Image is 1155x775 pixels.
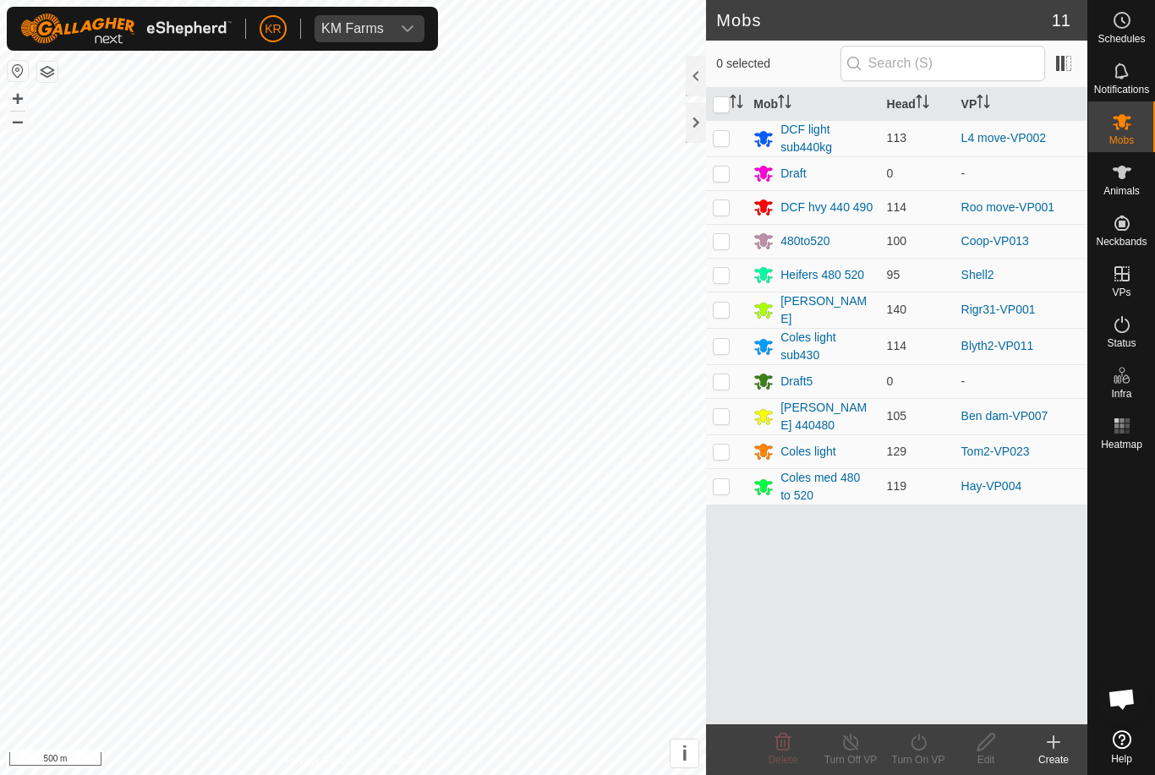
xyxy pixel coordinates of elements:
[887,445,906,458] span: 129
[780,266,864,284] div: Heifers 480 520
[780,199,873,216] div: DCF hvy 440 490
[369,753,419,768] a: Contact Us
[8,61,28,81] button: Reset Map
[952,752,1020,767] div: Edit
[780,443,835,461] div: Coles light
[391,15,424,42] div: dropdown trigger
[778,97,791,111] p-sorticon: Activate to sort
[884,752,952,767] div: Turn On VP
[315,15,391,42] span: KM Farms
[817,752,884,767] div: Turn Off VP
[769,754,798,766] span: Delete
[887,200,906,214] span: 114
[780,232,829,250] div: 480to520
[961,303,1036,316] a: Rigr31-VP001
[287,753,350,768] a: Privacy Policy
[780,329,873,364] div: Coles light sub430
[1098,34,1145,44] span: Schedules
[1020,752,1087,767] div: Create
[880,88,955,121] th: Head
[1111,389,1131,399] span: Infra
[887,479,906,493] span: 119
[8,111,28,131] button: –
[961,268,994,281] a: Shell2
[961,409,1048,423] a: Ben dam-VP007
[716,10,1052,30] h2: Mobs
[1096,237,1147,247] span: Neckbands
[887,339,906,352] span: 114
[730,97,743,111] p-sorticon: Activate to sort
[780,121,873,156] div: DCF light sub440kg
[955,364,1087,398] td: -
[671,740,698,767] button: i
[1109,135,1134,145] span: Mobs
[961,479,1022,493] a: Hay-VP004
[887,131,906,145] span: 113
[1052,8,1070,33] span: 11
[955,156,1087,190] td: -
[961,131,1046,145] a: L4 move-VP002
[887,166,894,180] span: 0
[1088,723,1155,771] a: Help
[1097,674,1147,724] div: Open chat
[747,88,879,121] th: Mob
[1112,287,1130,297] span: VPs
[8,89,28,109] button: +
[1101,439,1142,450] span: Heatmap
[961,445,1030,458] a: Tom2-VP023
[780,292,873,328] div: [PERSON_NAME]
[1107,338,1136,348] span: Status
[916,97,929,111] p-sorticon: Activate to sort
[977,97,990,111] p-sorticon: Activate to sort
[37,62,57,82] button: Map Layers
[780,469,873,505] div: Coles med 480 to 520
[1111,754,1132,764] span: Help
[887,303,906,316] span: 140
[321,22,384,35] div: KM Farms
[840,46,1045,81] input: Search (S)
[780,399,873,434] div: [PERSON_NAME] 440480
[961,200,1055,214] a: Roo move-VP001
[1103,186,1140,196] span: Animals
[955,88,1087,121] th: VP
[961,234,1029,248] a: Coop-VP013
[265,20,281,38] span: KR
[887,234,906,248] span: 100
[887,409,906,423] span: 105
[887,268,900,281] span: 95
[716,55,840,73] span: 0 selected
[682,742,687,765] span: i
[887,374,894,388] span: 0
[780,165,806,183] div: Draft
[20,14,232,44] img: Gallagher Logo
[961,339,1034,352] a: Blyth2-VP011
[1094,85,1149,95] span: Notifications
[780,373,813,390] div: Draft5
